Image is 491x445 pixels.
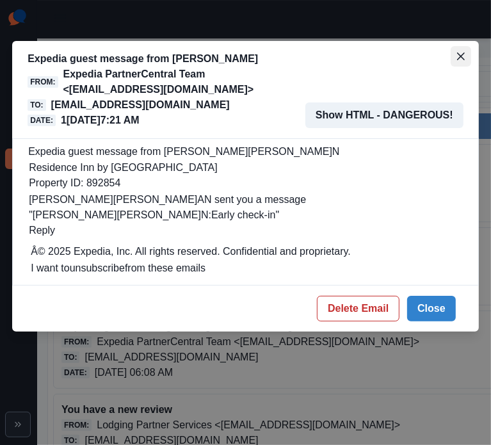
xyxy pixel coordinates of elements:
div: Property ID: 892854 [29,175,358,191]
p: [EMAIL_ADDRESS][DOMAIN_NAME] [51,97,230,113]
span: From: [28,76,58,88]
div: Residence Inn by [GEOGRAPHIC_DATA] [29,160,358,175]
p: Expedia guest message from [PERSON_NAME] [28,51,305,67]
p: "[PERSON_NAME][PERSON_NAME]N:Early check-in" [29,207,358,223]
a: Reply [29,225,55,236]
button: Show HTML - DANGEROUS! [305,102,463,128]
button: Close [451,46,471,67]
div: Expedia guest message from [PERSON_NAME][PERSON_NAME]N [28,144,463,280]
button: Delete Email [317,296,399,321]
td: I want to from these emails [30,260,351,277]
span: Â© 2025 Expedia, Inc. All rights reserved. Confidential and proprietary. [31,246,351,257]
p: [PERSON_NAME][PERSON_NAME]AN sent you a message [29,192,358,207]
p: Expedia PartnerCentral Team <[EMAIL_ADDRESS][DOMAIN_NAME]> [63,67,306,97]
span: Date: [28,115,56,126]
span: To: [28,99,45,111]
a: unsubscribe [70,263,125,273]
button: Close [407,296,456,321]
p: 1[DATE]7:21 AM [61,113,140,128]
